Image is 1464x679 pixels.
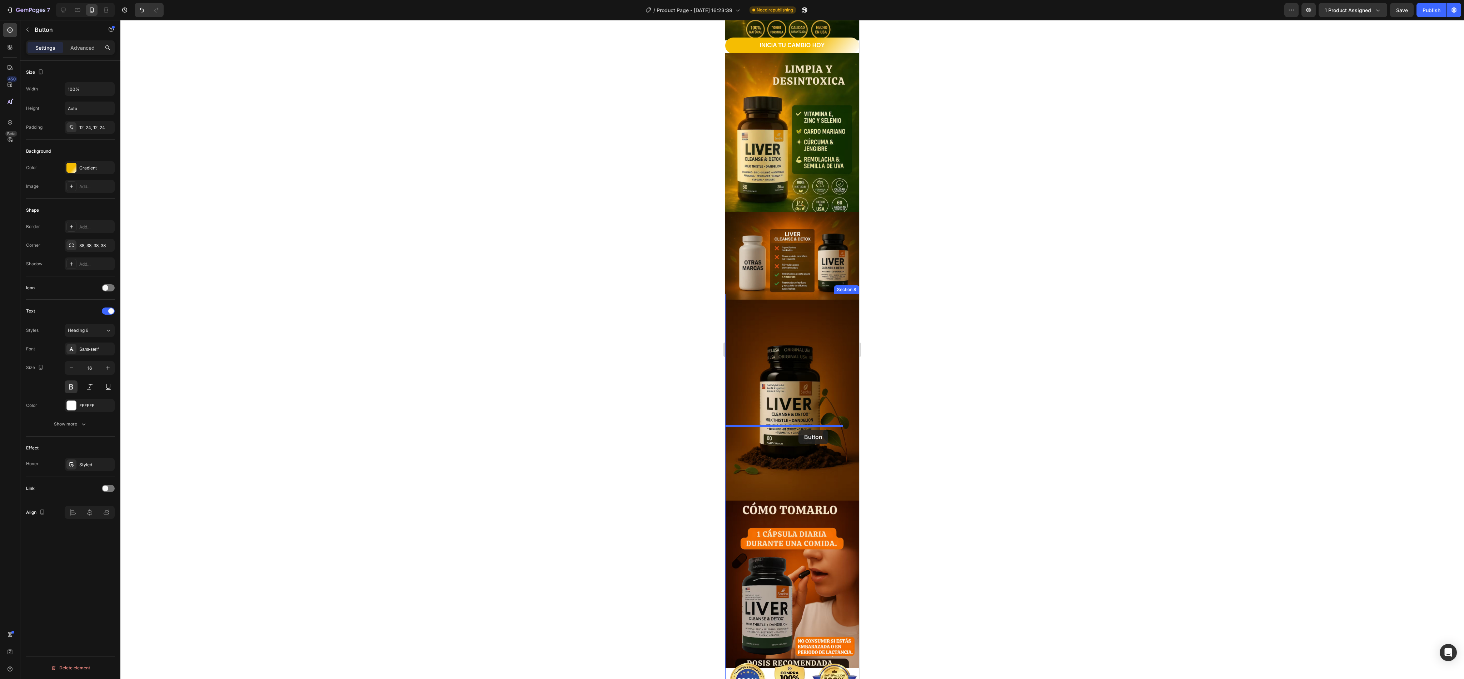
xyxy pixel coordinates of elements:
[79,224,113,230] div: Add...
[65,324,115,337] button: Heading 6
[65,102,114,115] input: Auto
[79,462,113,468] div: Styled
[54,420,87,428] div: Show more
[26,445,39,451] div: Effect
[1440,644,1457,661] div: Open Intercom Messenger
[79,261,113,267] div: Add...
[68,327,88,334] span: Heading 6
[26,363,45,373] div: Size
[79,124,113,131] div: 12, 24, 12, 24
[1325,6,1371,14] span: 1 product assigned
[26,86,38,92] div: Width
[26,207,39,213] div: Shape
[26,461,39,467] div: Hover
[1390,3,1414,17] button: Save
[725,20,859,679] iframe: Design area
[79,165,113,171] div: Gradient
[26,285,35,291] div: Icon
[79,403,113,409] div: FFFFFF
[26,261,43,267] div: Shadow
[70,44,95,51] p: Advanced
[35,44,55,51] p: Settings
[26,402,37,409] div: Color
[135,3,164,17] div: Undo/Redo
[26,308,35,314] div: Text
[26,327,39,334] div: Styles
[26,223,40,230] div: Border
[35,25,95,34] p: Button
[3,3,53,17] button: 7
[26,508,46,517] div: Align
[653,6,655,14] span: /
[26,68,45,77] div: Size
[26,346,35,352] div: Font
[26,164,37,171] div: Color
[65,83,114,95] input: Auto
[657,6,732,14] span: Product Page - [DATE] 16:23:39
[79,346,113,353] div: Sans-serif
[1423,6,1440,14] div: Publish
[47,6,50,14] p: 7
[1396,7,1408,13] span: Save
[26,418,115,430] button: Show more
[26,148,51,154] div: Background
[757,7,793,13] span: Need republishing
[1319,3,1387,17] button: 1 product assigned
[26,485,35,492] div: Link
[26,124,43,131] div: Padding
[51,664,90,672] div: Delete element
[79,183,113,190] div: Add...
[7,76,17,82] div: 450
[79,242,113,249] div: 38, 38, 38, 38
[26,662,115,674] button: Delete element
[1416,3,1446,17] button: Publish
[5,131,17,137] div: Beta
[26,242,40,249] div: Corner
[26,183,39,190] div: Image
[26,105,39,112] div: Height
